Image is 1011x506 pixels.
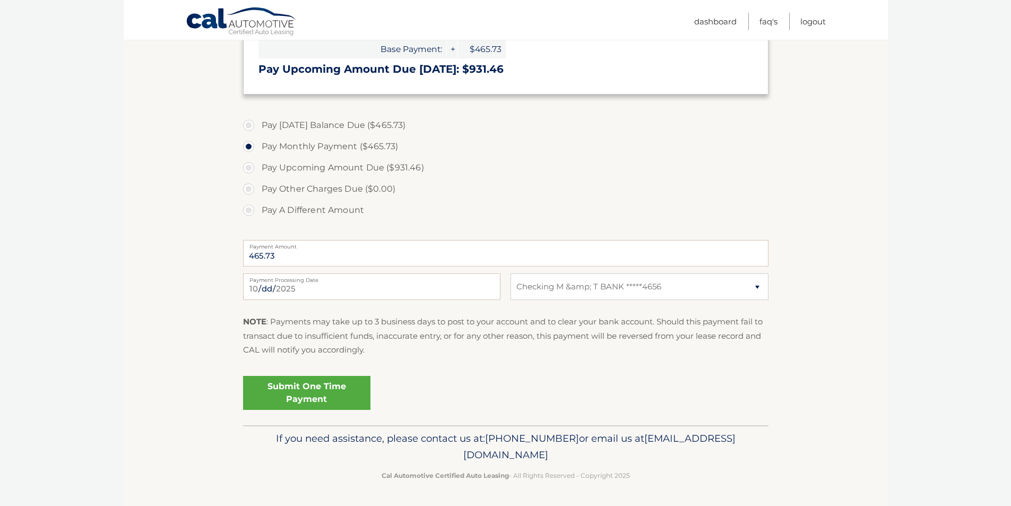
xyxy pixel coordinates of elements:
label: Pay [DATE] Balance Due ($465.73) [243,115,768,136]
a: Logout [800,13,826,30]
p: - All Rights Reserved - Copyright 2025 [250,470,762,481]
strong: Cal Automotive Certified Auto Leasing [382,471,509,479]
label: Pay Upcoming Amount Due ($931.46) [243,157,768,178]
input: Payment Date [243,273,500,300]
label: Pay A Different Amount [243,200,768,221]
h3: Pay Upcoming Amount Due [DATE]: $931.46 [258,63,753,76]
p: If you need assistance, please contact us at: or email us at [250,430,762,464]
input: Payment Amount [243,240,768,267]
a: Cal Automotive [186,7,297,38]
a: Dashboard [694,13,737,30]
a: Submit One Time Payment [243,376,370,410]
strong: NOTE [243,316,266,327]
span: Base Payment: [258,40,446,58]
label: Pay Monthly Payment ($465.73) [243,136,768,157]
label: Payment Processing Date [243,273,500,282]
span: [PHONE_NUMBER] [485,432,579,444]
label: Payment Amount [243,240,768,248]
span: + [447,40,457,58]
a: FAQ's [759,13,777,30]
label: Pay Other Charges Due ($0.00) [243,178,768,200]
p: : Payments may take up to 3 business days to post to your account and to clear your bank account.... [243,315,768,357]
span: $465.73 [458,40,506,58]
